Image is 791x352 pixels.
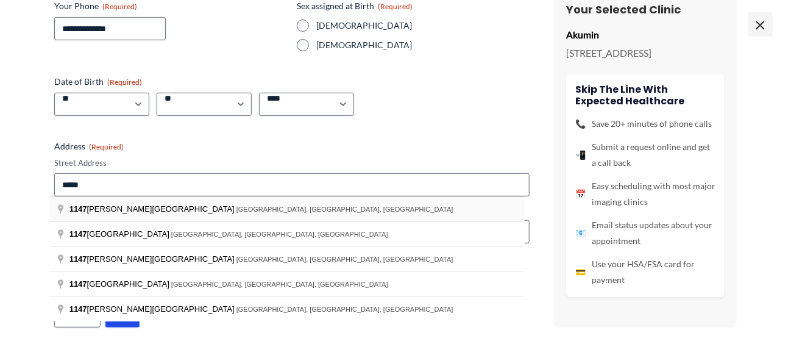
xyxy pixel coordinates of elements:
span: [GEOGRAPHIC_DATA], [GEOGRAPHIC_DATA], [GEOGRAPHIC_DATA] [171,231,388,238]
li: Use your HSA/FSA card for payment [575,256,715,288]
legend: Date of Birth [54,76,142,88]
span: × [748,12,773,37]
label: [DEMOGRAPHIC_DATA] [316,20,530,32]
span: (Required) [102,2,137,11]
span: 📅 [575,186,586,202]
span: 1147 [69,254,87,264]
span: 📲 [575,147,586,163]
label: [DEMOGRAPHIC_DATA] [316,39,530,51]
span: 1147 [69,229,87,239]
span: 1147 [69,304,87,314]
legend: Address [54,140,124,153]
span: [GEOGRAPHIC_DATA], [GEOGRAPHIC_DATA], [GEOGRAPHIC_DATA] [236,306,453,313]
span: (Required) [89,142,124,151]
span: 1147 [69,204,87,214]
span: (Required) [378,2,413,11]
h4: Skip the line with Expected Healthcare [575,84,715,107]
span: 📧 [575,225,586,241]
p: [STREET_ADDRESS] [566,44,725,62]
li: Easy scheduling with most major imaging clinics [575,178,715,210]
span: [GEOGRAPHIC_DATA], [GEOGRAPHIC_DATA], [GEOGRAPHIC_DATA] [171,281,388,288]
span: [GEOGRAPHIC_DATA], [GEOGRAPHIC_DATA], [GEOGRAPHIC_DATA] [236,256,453,263]
li: Email status updates about your appointment [575,217,715,249]
li: Save 20+ minutes of phone calls [575,116,715,132]
label: Street Address [54,157,530,169]
span: [GEOGRAPHIC_DATA] [69,229,171,239]
h3: Your Selected Clinic [566,2,725,16]
span: 📞 [575,116,586,132]
span: 💳 [575,264,586,280]
span: [GEOGRAPHIC_DATA] [69,279,171,289]
span: [PERSON_NAME][GEOGRAPHIC_DATA] [69,304,236,314]
p: Akumin [566,26,725,45]
span: 1147 [69,279,87,289]
span: [PERSON_NAME][GEOGRAPHIC_DATA] [69,254,236,264]
span: [GEOGRAPHIC_DATA], [GEOGRAPHIC_DATA], [GEOGRAPHIC_DATA] [236,206,453,213]
span: (Required) [107,77,142,87]
span: [PERSON_NAME][GEOGRAPHIC_DATA] [69,204,236,214]
li: Submit a request online and get a call back [575,139,715,171]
